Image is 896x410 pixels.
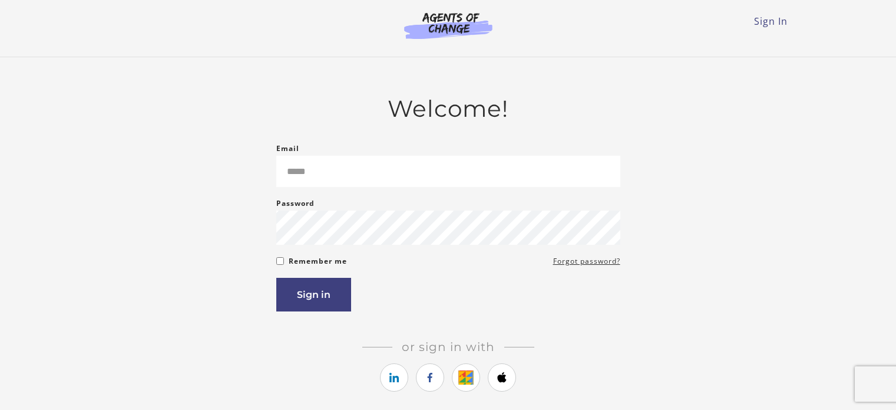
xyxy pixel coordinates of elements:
a: https://courses.thinkific.com/users/auth/facebook?ss%5Breferral%5D=&ss%5Buser_return_to%5D=https%... [416,363,444,392]
label: Email [276,142,299,156]
label: Remember me [289,254,347,268]
a: https://courses.thinkific.com/users/auth/google?ss%5Breferral%5D=&ss%5Buser_return_to%5D=https%3A... [452,363,480,392]
label: Password [276,196,315,211]
a: Forgot password? [553,254,620,268]
span: Or sign in with [392,340,504,354]
a: Sign In [754,15,788,28]
a: https://courses.thinkific.com/users/auth/linkedin?ss%5Breferral%5D=&ss%5Buser_return_to%5D=https%... [380,363,408,392]
button: Sign in [276,278,351,311]
a: https://courses.thinkific.com/users/auth/apple?ss%5Breferral%5D=&ss%5Buser_return_to%5D=https%3A%... [488,363,516,392]
h2: Welcome! [276,95,620,123]
img: Agents of Change Logo [392,12,505,39]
